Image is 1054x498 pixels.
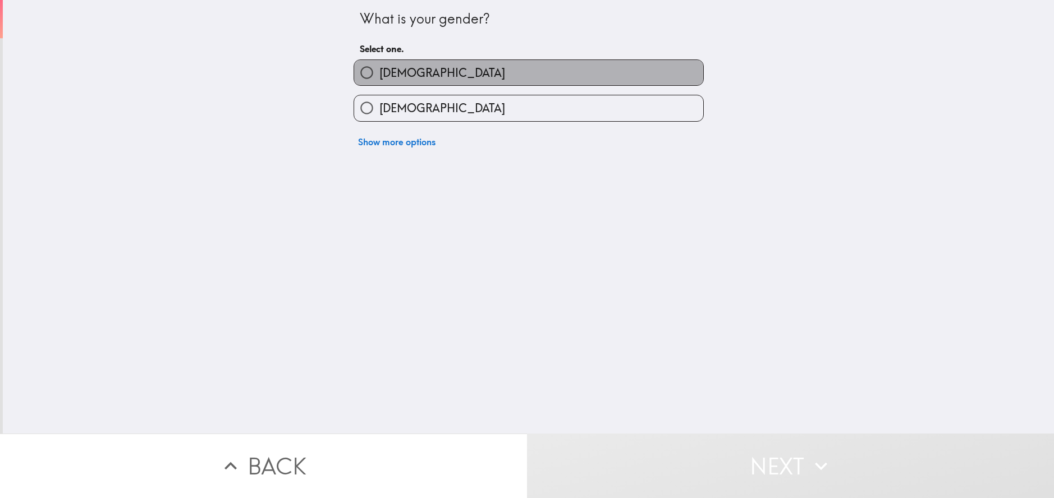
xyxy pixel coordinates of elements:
[527,434,1054,498] button: Next
[379,100,505,116] span: [DEMOGRAPHIC_DATA]
[354,95,703,121] button: [DEMOGRAPHIC_DATA]
[354,131,440,153] button: Show more options
[360,43,698,55] h6: Select one.
[379,65,505,81] span: [DEMOGRAPHIC_DATA]
[360,10,698,29] div: What is your gender?
[354,60,703,85] button: [DEMOGRAPHIC_DATA]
